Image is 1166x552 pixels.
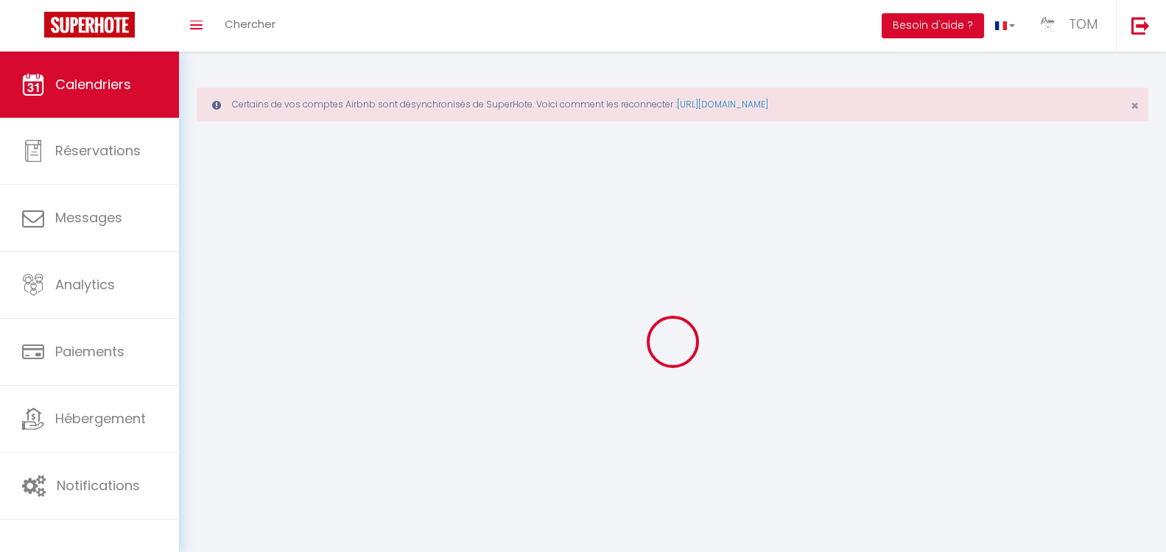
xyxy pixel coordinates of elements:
[197,88,1148,121] div: Certains de vos comptes Airbnb sont désynchronisés de SuperHote. Voici comment les reconnecter :
[55,275,115,294] span: Analytics
[44,12,135,38] img: Super Booking
[1131,16,1150,35] img: logout
[57,476,140,495] span: Notifications
[1131,96,1139,115] span: ×
[55,409,146,428] span: Hébergement
[55,342,124,361] span: Paiements
[1131,99,1139,113] button: Close
[1037,13,1059,35] img: ...
[882,13,984,38] button: Besoin d'aide ?
[225,16,275,32] span: Chercher
[55,141,141,160] span: Réservations
[55,208,122,227] span: Messages
[677,98,768,110] a: [URL][DOMAIN_NAME]
[1069,15,1097,33] span: TOM
[55,75,131,93] span: Calendriers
